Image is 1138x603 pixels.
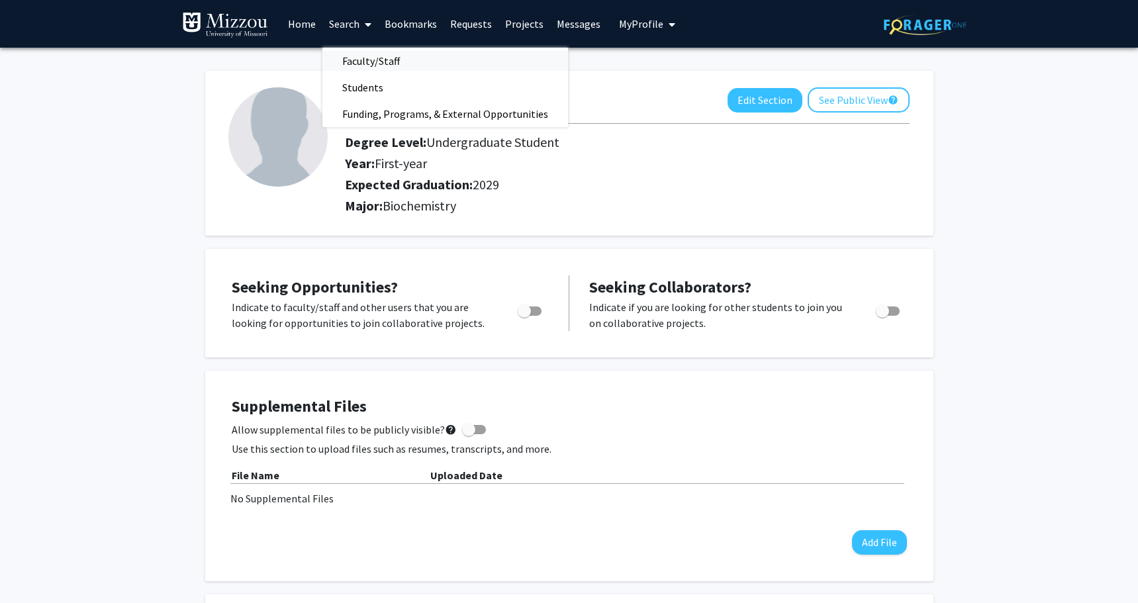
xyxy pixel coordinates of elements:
[383,197,456,214] span: Biochemistry
[232,422,457,438] span: Allow supplemental files to be publicly visible?
[430,469,502,482] b: Uploaded Date
[512,299,549,319] div: Toggle
[884,15,967,35] img: ForagerOne Logo
[445,422,457,438] mat-icon: help
[619,17,663,30] span: My Profile
[375,155,427,171] span: First-year
[232,469,279,482] b: File Name
[232,441,907,457] p: Use this section to upload files such as resumes, transcripts, and more.
[345,177,835,193] h2: Expected Graduation:
[426,134,559,150] span: Undergraduate Student
[322,1,378,47] a: Search
[10,543,56,593] iframe: Chat
[322,51,568,71] a: Faculty/Staff
[322,104,568,124] a: Funding, Programs, & External Opportunities
[498,1,550,47] a: Projects
[871,299,907,319] div: Toggle
[444,1,498,47] a: Requests
[589,277,751,297] span: Seeking Collaborators?
[232,277,398,297] span: Seeking Opportunities?
[322,101,568,127] span: Funding, Programs, & External Opportunities
[182,12,268,38] img: University of Missouri Logo
[322,77,568,97] a: Students
[589,299,851,331] p: Indicate if you are looking for other students to join you on collaborative projects.
[728,88,802,113] button: Edit Section
[550,1,607,47] a: Messages
[281,1,322,47] a: Home
[322,74,403,101] span: Students
[378,1,444,47] a: Bookmarks
[473,176,499,193] span: 2029
[230,490,908,506] div: No Supplemental Files
[232,397,907,416] h4: Supplemental Files
[345,134,835,150] h2: Degree Level:
[808,87,910,113] button: See Public View
[852,530,907,555] button: Add File
[345,156,835,171] h2: Year:
[228,87,328,187] img: Profile Picture
[322,48,420,74] span: Faculty/Staff
[232,299,493,331] p: Indicate to faculty/staff and other users that you are looking for opportunities to join collabor...
[888,92,898,108] mat-icon: help
[345,198,910,214] h2: Major:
